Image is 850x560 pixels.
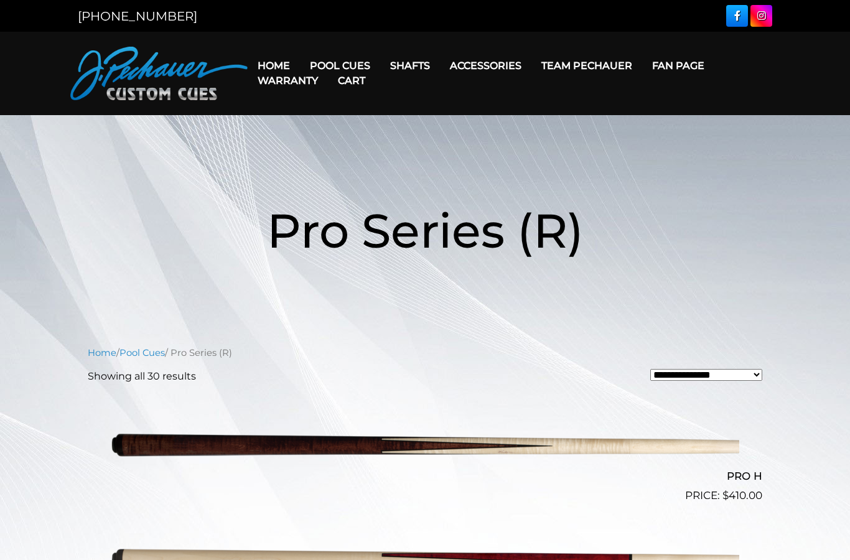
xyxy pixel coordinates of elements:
span: Pro Series (R) [267,202,584,259]
a: Cart [328,65,375,96]
a: Team Pechauer [531,50,642,82]
select: Shop order [650,369,762,381]
bdi: 410.00 [722,489,762,502]
nav: Breadcrumb [88,346,762,360]
img: PRO H [111,394,739,498]
a: Fan Page [642,50,714,82]
a: Pool Cues [119,347,165,358]
a: Pool Cues [300,50,380,82]
a: Home [88,347,116,358]
h2: PRO H [88,464,762,487]
a: Accessories [440,50,531,82]
span: $ [722,489,729,502]
img: Pechauer Custom Cues [70,47,248,100]
a: PRO H $410.00 [88,394,762,503]
a: Warranty [248,65,328,96]
a: Home [248,50,300,82]
a: [PHONE_NUMBER] [78,9,197,24]
a: Shafts [380,50,440,82]
p: Showing all 30 results [88,369,196,384]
